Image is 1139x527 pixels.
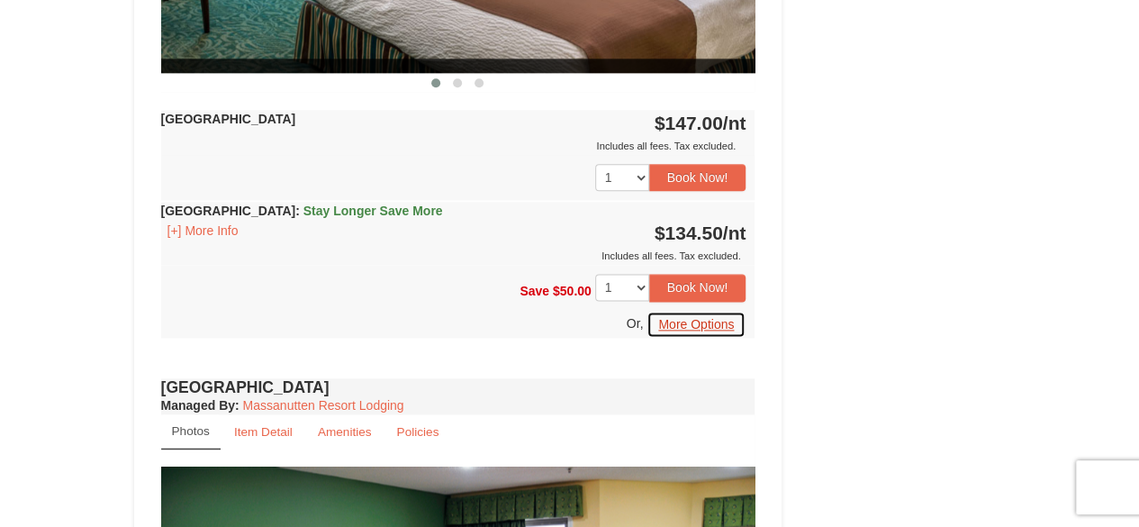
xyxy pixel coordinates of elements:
small: Item Detail [234,425,293,439]
span: Managed By [161,398,235,413]
h4: [GEOGRAPHIC_DATA] [161,378,755,396]
a: Item Detail [222,414,304,450]
small: Photos [172,424,210,438]
span: /nt [723,223,746,243]
span: : [295,204,300,218]
strong: [GEOGRAPHIC_DATA] [161,112,296,126]
small: Policies [396,425,438,439]
a: Photos [161,414,221,450]
a: Amenities [306,414,384,450]
strong: [GEOGRAPHIC_DATA] [161,204,443,218]
button: [+] More Info [161,221,245,241]
small: Amenities [318,425,372,439]
button: Book Now! [649,164,746,191]
a: Policies [384,414,450,450]
strong: $147.00 [655,113,746,133]
a: Massanutten Resort Lodging [243,398,404,413]
span: Or, [627,315,644,330]
span: Save [520,284,549,298]
button: More Options [646,311,746,338]
div: Includes all fees. Tax excluded. [161,137,746,155]
button: Book Now! [649,274,746,301]
span: $134.50 [655,223,723,243]
span: /nt [723,113,746,133]
div: Includes all fees. Tax excluded. [161,247,746,265]
span: Stay Longer Save More [303,204,443,218]
strong: : [161,398,240,413]
span: $50.00 [553,284,592,298]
